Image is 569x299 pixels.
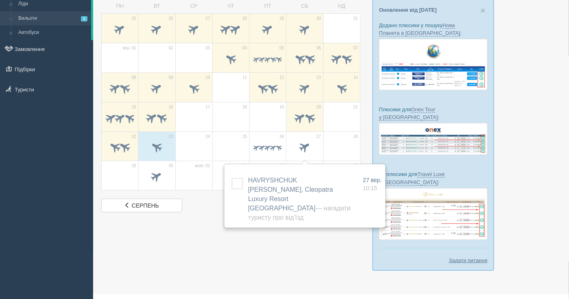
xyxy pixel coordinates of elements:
span: 29 [132,163,136,169]
span: 19 [279,104,284,110]
span: 04 [317,163,321,169]
span: 27 [317,134,321,140]
span: 30 [317,16,321,21]
img: onex-tour-proposal-crm-for-travel-agency.png [379,123,488,155]
a: Автобуси [15,25,91,40]
span: 17 [206,104,210,110]
span: 08 [132,75,136,81]
span: 06 [317,45,321,51]
button: Close [481,6,486,15]
span: 11 [243,75,247,81]
span: — Нагадати туристу про від'їзд [248,205,351,221]
span: 05 [279,45,284,51]
span: 10 [206,75,210,81]
span: 23 [168,134,173,140]
a: 27 вер. 10:15 [363,176,381,192]
a: Вильоти1 [15,11,91,26]
span: × [481,6,486,15]
span: 27 вер. [363,177,381,183]
span: 28 [243,16,247,21]
span: 31 [354,16,358,21]
a: серпень [101,199,182,212]
span: 30 [168,163,173,169]
span: 16 [168,104,173,110]
span: 25 [243,134,247,140]
p: Додано плюсики у пошуку : [379,21,488,37]
span: 03 [206,45,210,51]
span: 10:15 [363,185,377,191]
span: 04 [243,45,247,51]
span: 07 [354,45,358,51]
p: Плюсики для : [379,106,488,121]
span: 20 [317,104,321,110]
a: Travel Luxe у [GEOGRAPHIC_DATA] [379,171,445,185]
img: travel-luxe-%D0%BF%D0%BE%D0%B4%D0%B1%D0%BE%D1%80%D0%BA%D0%B0-%D1%81%D1%80%D0%BC-%D0%B4%D0%BB%D1%8... [379,188,488,240]
span: 25 [132,16,136,21]
p: Та плюсики для : [379,170,488,186]
span: 12 [279,75,284,81]
span: 09 [168,75,173,81]
span: 02 [243,163,247,169]
span: 1 [81,16,87,21]
img: new-planet-%D0%BF%D1%96%D0%B4%D0%B1%D1%96%D1%80%D0%BA%D0%B0-%D1%81%D1%80%D0%BC-%D0%B4%D0%BB%D1%8F... [379,39,488,90]
span: 28 [354,134,358,140]
a: Задати питання [449,257,488,264]
span: 18 [243,104,247,110]
a: Оновлення від [DATE] [379,7,437,13]
span: 21 [354,104,358,110]
span: 29 [279,16,284,21]
span: серпень [132,202,159,209]
span: вер. 01 [123,45,136,51]
span: 03 [279,163,284,169]
span: 05 [354,163,358,169]
span: 14 [354,75,358,81]
span: 26 [279,134,284,140]
span: 26 [168,16,173,21]
span: жовт. 01 [195,163,210,169]
span: 27 [206,16,210,21]
a: HAVRYSHCHUK [PERSON_NAME], Cleopatra Luxury Resort [GEOGRAPHIC_DATA]— Нагадати туристу про від'їзд [248,177,351,221]
span: HAVRYSHCHUK [PERSON_NAME], Cleopatra Luxury Resort [GEOGRAPHIC_DATA] [248,177,351,221]
span: 15 [132,104,136,110]
span: 22 [132,134,136,140]
span: 13 [317,75,321,81]
span: 02 [168,45,173,51]
span: 24 [206,134,210,140]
